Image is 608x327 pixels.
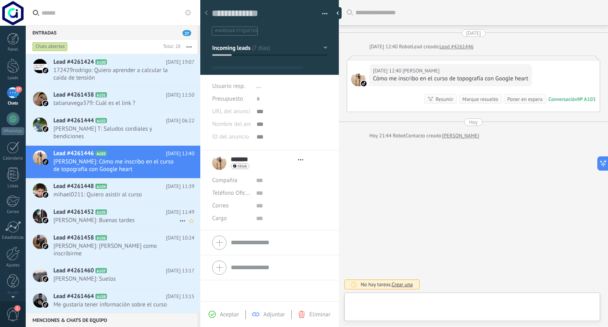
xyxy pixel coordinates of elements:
span: #agregar etiquetas [215,28,257,34]
span: URL del anuncio de TikTok [212,108,279,114]
span: Nombre del anuncio de TikTok [212,121,289,127]
a: Lead #4261458 A106 [DATE] 10:24 [PERSON_NAME]: [PERSON_NAME] como inscribirme [26,230,200,262]
span: Lead #4261446 [53,150,94,158]
div: Presupuesto [212,93,251,105]
a: Lead #4261424 A100 [DATE] 19:07 172429rodrigo: Quiero aprender a calcular la caída de tensión [26,54,200,87]
img: tiktok_kommo.svg [361,81,367,86]
span: 27 [15,86,22,93]
span: Lead #4261458 [53,234,94,242]
div: WhatsApp [2,127,24,135]
div: Leads [2,76,25,81]
span: ... [256,82,261,90]
a: Lead #4261464 A108 [DATE] 13:15 Me gustaría tener información sobre el curso [26,289,200,314]
img: tiktok_kommo.svg [43,243,48,249]
img: tiktok_kommo.svg [43,159,48,165]
span: Adjuntar [263,311,285,318]
span: 1 [14,305,21,312]
a: Lead #4261448 A104 [DATE] 11:39 mihael0211: Quiero asistir al curso [26,179,200,204]
span: [DATE] 12:40 [166,150,194,158]
div: Hoy [469,118,478,126]
a: Lead #4261446 [439,43,473,51]
div: № A103 [578,96,596,103]
div: No hay tareas. [361,281,413,288]
img: tiktok_kommo.svg [43,68,48,73]
span: ANTONIA [351,72,365,86]
span: A104 [95,184,107,189]
div: [DATE] 12:40 [369,43,399,51]
div: Listas [2,184,25,189]
div: [DATE] [466,29,481,37]
span: [DATE] 06:22 [166,117,194,125]
span: Lead #4261464 [53,293,94,300]
span: A105 [95,209,107,215]
div: Chats abiertos [32,42,68,51]
a: Lead #4261444 A102 [DATE] 06:22 [PERSON_NAME] T: Saludos cordiales y bendiciones [26,113,200,145]
div: Calendario [2,156,25,161]
img: tiktok_kommo.svg [43,302,48,308]
div: Nombre del anuncio de TikTok [212,118,251,131]
a: Lead #4261438 A101 [DATE] 11:50 tatianavega379: Cuál es el link ? [26,87,200,112]
span: Lead #4261452 [53,208,94,216]
span: ANTONIA [403,67,439,75]
img: tiktok_kommo.svg [43,192,48,198]
div: Entradas [26,25,198,40]
div: ID del anuncio de TikTok [212,131,251,143]
span: Cargo [212,215,227,221]
div: Cargo [212,212,250,225]
div: [DATE] 12:40 [373,67,403,75]
span: [PERSON_NAME]: Buenas tardes [53,217,179,224]
div: Chats [2,101,25,106]
span: Teléfono Oficina [212,189,253,197]
span: Eliminar [309,311,330,318]
span: Correo [212,202,229,209]
span: Crear una [392,281,413,288]
span: A108 [95,294,107,299]
span: Presupuesto [212,95,243,103]
span: ID del anuncio de TikTok [212,134,274,140]
span: [DATE] 13:17 [166,267,194,275]
a: Lead #4261452 A105 [DATE] 11:49 [PERSON_NAME]: Buenas tardes [26,204,200,230]
span: A106 [95,235,107,240]
span: Lead #4261424 [53,58,94,66]
button: Teléfono Oficina [212,187,250,200]
div: Lead creado: [412,43,440,51]
button: Más [180,40,198,54]
span: [PERSON_NAME]: Suelos [53,275,179,283]
img: tiktok_kommo.svg [43,126,48,132]
span: Lead #4261438 [53,91,94,99]
div: Correo [2,209,25,215]
span: Usuario resp. [212,82,245,90]
div: URL del anuncio de TikTok [212,105,251,118]
div: Contacto creado: [406,132,443,140]
span: [DATE] 11:50 [166,91,194,99]
div: Poner en espera [507,95,542,103]
span: A103 [95,151,107,156]
span: A102 [95,118,107,123]
div: Menciones & Chats de equipo [26,313,198,327]
span: tatianavega379: Cuál es el link ? [53,99,179,107]
span: Aceptar [220,311,239,318]
span: 172429rodrigo: Quiero aprender a calcular la caída de tensión [53,67,179,82]
span: [PERSON_NAME] T: Saludos cordiales y bendiciones [53,125,179,140]
span: tiktok [237,164,247,168]
span: [PERSON_NAME]: Cómo me inscribo en el curso de topografía con Google heart [53,158,179,173]
div: Cómo me inscribo en el curso de topografía con Google heart [373,75,528,83]
span: Me gustaría tener información sobre el curso [53,301,179,308]
a: [PERSON_NAME] [442,132,479,140]
div: Marque resuelto [462,95,498,103]
span: [DATE] 13:15 [166,293,194,300]
div: Resumir [435,95,453,103]
div: Usuario resp. [212,80,251,93]
span: [DATE] 11:49 [166,208,194,216]
span: Robot [399,43,412,50]
div: Ocultar [334,7,342,19]
div: Ajustes [2,263,25,268]
span: A100 [95,59,107,65]
img: tiktok_kommo.svg [43,218,48,223]
span: Lead #4261460 [53,267,94,275]
span: [DATE] 11:39 [166,183,194,190]
a: Lead #4261446 A103 [DATE] 12:40 [PERSON_NAME]: Cómo me inscribo en el curso de topografía con Goo... [26,146,200,178]
span: mihael0211: Quiero asistir al curso [53,191,179,198]
a: Lead #4261460 A107 [DATE] 13:17 [PERSON_NAME]: Suelos [26,263,200,288]
span: A107 [95,268,107,273]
